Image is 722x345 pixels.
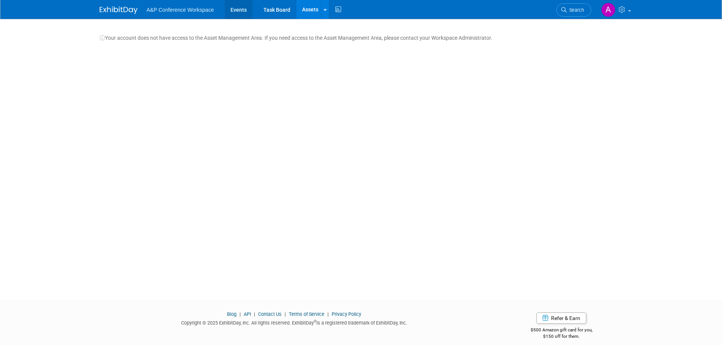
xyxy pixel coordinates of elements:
[567,7,584,13] span: Search
[332,311,361,317] a: Privacy Policy
[314,319,316,323] sup: ®
[238,311,243,317] span: |
[289,311,324,317] a: Terms of Service
[100,6,138,14] img: ExhibitDay
[147,7,214,13] span: A&P Conference Workspace
[601,3,616,17] img: Abigail Larkin
[283,311,288,317] span: |
[258,311,282,317] a: Contact Us
[244,311,251,317] a: API
[252,311,257,317] span: |
[556,3,591,17] a: Search
[326,311,330,317] span: |
[100,27,623,42] div: Your account does not have access to the Asset Management Area. If you need access to the Asset M...
[536,312,586,324] a: Refer & Earn
[100,318,489,326] div: Copyright © 2025 ExhibitDay, Inc. All rights reserved. ExhibitDay is a registered trademark of Ex...
[227,311,236,317] a: Blog
[500,333,623,340] div: $150 off for them.
[500,322,623,339] div: $500 Amazon gift card for you,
